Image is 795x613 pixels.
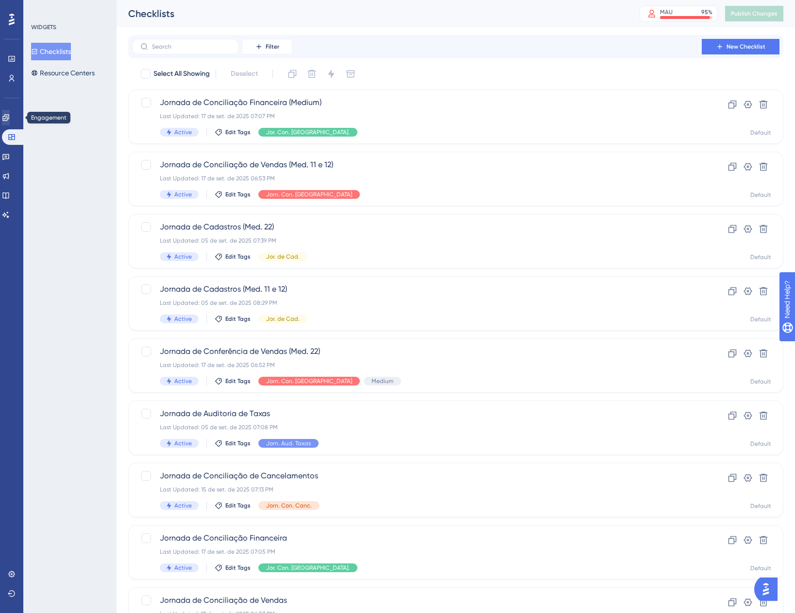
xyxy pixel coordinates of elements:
div: Last Updated: 05 de set. de 2025 07:08 PM [160,423,674,431]
span: Jor. Con. [GEOGRAPHIC_DATA]. [266,128,350,136]
span: Jornada de Conferência de Vendas (Med. 22) [160,346,674,357]
span: Edit Tags [225,377,251,385]
iframe: UserGuiding AI Assistant Launcher [754,575,783,604]
span: Jornada de Conciliação Financeira [160,532,674,544]
button: Edit Tags [215,315,251,323]
button: Filter [243,39,291,54]
span: Jornada de Conciliação de Cancelamentos [160,470,674,482]
span: Edit Tags [225,502,251,509]
span: New Checklist [727,43,765,51]
span: Edit Tags [225,191,251,198]
div: Last Updated: 17 de set. de 2025 07:07 PM [160,112,674,120]
span: Active [174,191,192,198]
span: Medium [372,377,393,385]
div: MAU [660,8,673,16]
span: Jornada de Cadastros (Med. 11 e 12) [160,283,674,295]
span: Select All Showing [153,68,210,80]
div: Default [750,564,771,572]
div: 95 % [701,8,712,16]
button: Edit Tags [215,564,251,572]
span: Jorn. Con. [GEOGRAPHIC_DATA] [266,377,352,385]
div: Default [750,378,771,385]
div: Last Updated: 17 de set. de 2025 06:52 PM [160,361,674,369]
span: Active [174,253,192,261]
button: New Checklist [702,39,779,54]
div: Checklists [128,7,615,20]
span: Jorn. Con. [GEOGRAPHIC_DATA] [266,191,352,198]
span: Active [174,502,192,509]
span: Edit Tags [225,128,251,136]
span: Jornada de Conciliação de Vendas [160,595,674,606]
div: Last Updated: 15 de set. de 2025 07:13 PM [160,486,674,493]
button: Edit Tags [215,253,251,261]
div: WIDGETS [31,23,56,31]
span: Jornada de Conciliação de Vendas (Med. 11 e 12) [160,159,674,171]
span: Need Help? [23,2,61,14]
div: Last Updated: 05 de set. de 2025 08:29 PM [160,299,674,307]
button: Edit Tags [215,502,251,509]
div: Default [750,315,771,323]
button: Edit Tags [215,128,251,136]
button: Edit Tags [215,439,251,447]
span: Filter [266,43,279,51]
div: Default [750,253,771,261]
span: Active [174,439,192,447]
div: Last Updated: 17 de set. de 2025 07:05 PM [160,548,674,556]
div: Default [750,191,771,199]
span: Jor. de Cad. [266,315,300,323]
button: Publish Changes [725,6,783,21]
div: Default [750,502,771,510]
span: Jorn. Con. Canc. [266,502,312,509]
span: Jornada de Conciliação Financeira (Medium) [160,97,674,108]
button: Deselect [222,65,267,83]
button: Edit Tags [215,377,251,385]
span: Publish Changes [731,10,778,18]
span: Edit Tags [225,439,251,447]
span: Active [174,315,192,323]
span: Active [174,377,192,385]
div: Default [750,129,771,137]
span: Jorn. Aud. Taxas [266,439,311,447]
span: Edit Tags [225,564,251,572]
span: Active [174,564,192,572]
button: Checklists [31,43,71,60]
span: Edit Tags [225,315,251,323]
span: Edit Tags [225,253,251,261]
span: Jornada de Auditoria de Taxas [160,408,674,420]
div: Last Updated: 17 de set. de 2025 06:53 PM [160,175,674,182]
span: Jor. Con. [GEOGRAPHIC_DATA]. [266,564,350,572]
div: Last Updated: 05 de set. de 2025 07:39 PM [160,237,674,245]
span: Jornada de Cadastros (Med. 22) [160,221,674,233]
span: Active [174,128,192,136]
div: Default [750,440,771,448]
span: Jor. de Cad. [266,253,300,261]
input: Search [152,43,231,50]
button: Resource Centers [31,64,95,82]
button: Edit Tags [215,191,251,198]
span: Deselect [231,68,258,80]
